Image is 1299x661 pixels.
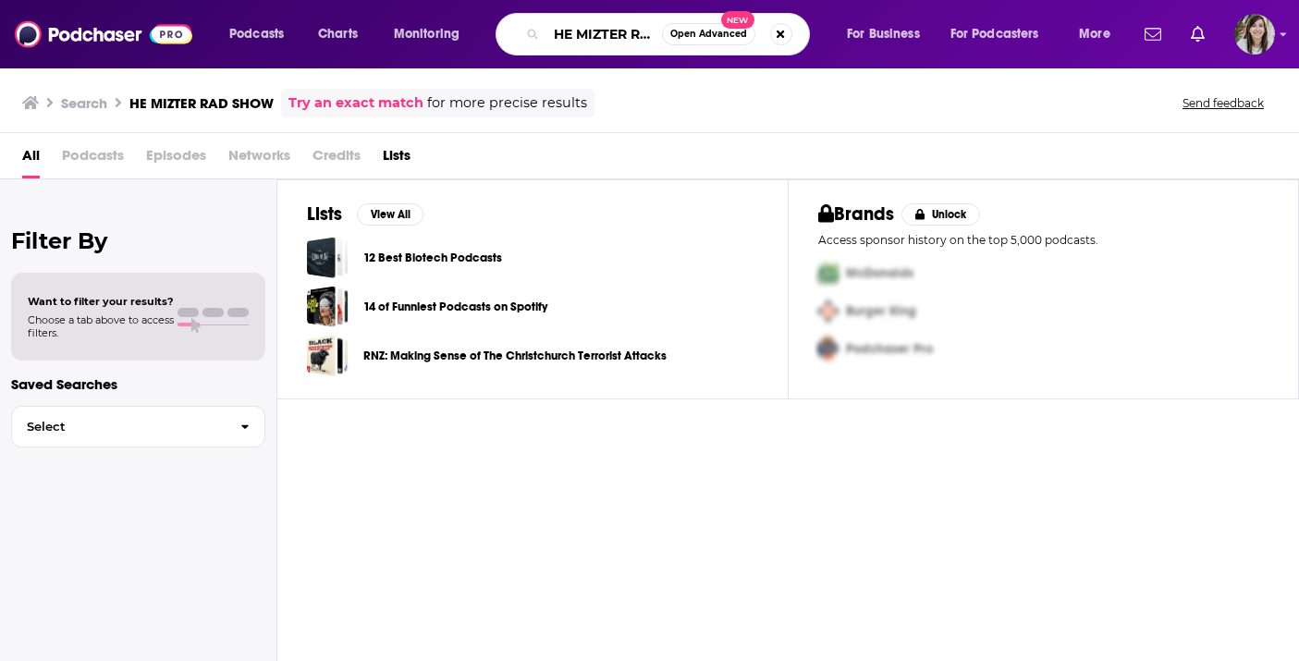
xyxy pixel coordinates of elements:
[11,375,265,393] p: Saved Searches
[357,203,423,226] button: View All
[62,141,124,178] span: Podcasts
[15,17,192,52] img: Podchaser - Follow, Share and Rate Podcasts
[381,19,484,49] button: open menu
[306,19,369,49] a: Charts
[846,303,916,319] span: Burger King
[846,265,913,281] span: McDonalds
[818,233,1269,247] p: Access sponsor history on the top 5,000 podcasts.
[363,346,667,366] a: RNZ: Making Sense of The Christchurch Terrorist Attacks
[307,202,423,226] a: ListsView All
[1234,14,1275,55] button: Show profile menu
[363,248,502,268] a: 12 Best Biotech Podcasts
[847,21,920,47] span: For Business
[307,286,349,327] a: 14 of Funniest Podcasts on Spotify
[312,141,361,178] span: Credits
[811,330,846,368] img: Third Pro Logo
[229,21,284,47] span: Podcasts
[950,21,1039,47] span: For Podcasters
[394,21,460,47] span: Monitoring
[1079,21,1110,47] span: More
[834,19,943,49] button: open menu
[288,92,423,114] a: Try an exact match
[811,292,846,330] img: Second Pro Logo
[546,19,662,49] input: Search podcasts, credits, & more...
[307,202,342,226] h2: Lists
[146,141,206,178] span: Episodes
[318,21,358,47] span: Charts
[818,202,895,226] h2: Brands
[11,227,265,254] h2: Filter By
[1183,18,1212,50] a: Show notifications dropdown
[383,141,411,178] a: Lists
[670,30,747,39] span: Open Advanced
[307,237,349,278] a: 12 Best Biotech Podcasts
[1066,19,1134,49] button: open menu
[513,13,827,55] div: Search podcasts, credits, & more...
[61,94,107,112] h3: Search
[938,19,1066,49] button: open menu
[721,11,754,29] span: New
[228,141,290,178] span: Networks
[307,335,349,376] a: RNZ: Making Sense of The Christchurch Terrorist Attacks
[28,295,174,308] span: Want to filter your results?
[22,141,40,178] a: All
[1137,18,1169,50] a: Show notifications dropdown
[12,421,226,433] span: Select
[901,203,980,226] button: Unlock
[846,341,933,357] span: Podchaser Pro
[363,297,547,317] a: 14 of Funniest Podcasts on Spotify
[1234,14,1275,55] img: User Profile
[427,92,587,114] span: for more precise results
[129,94,274,112] h3: HE MIZTER RAD SHOW
[28,313,174,339] span: Choose a tab above to access filters.
[1177,95,1269,111] button: Send feedback
[11,406,265,447] button: Select
[662,23,755,45] button: Open AdvancedNew
[811,254,846,292] img: First Pro Logo
[216,19,308,49] button: open menu
[1234,14,1275,55] span: Logged in as devinandrade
